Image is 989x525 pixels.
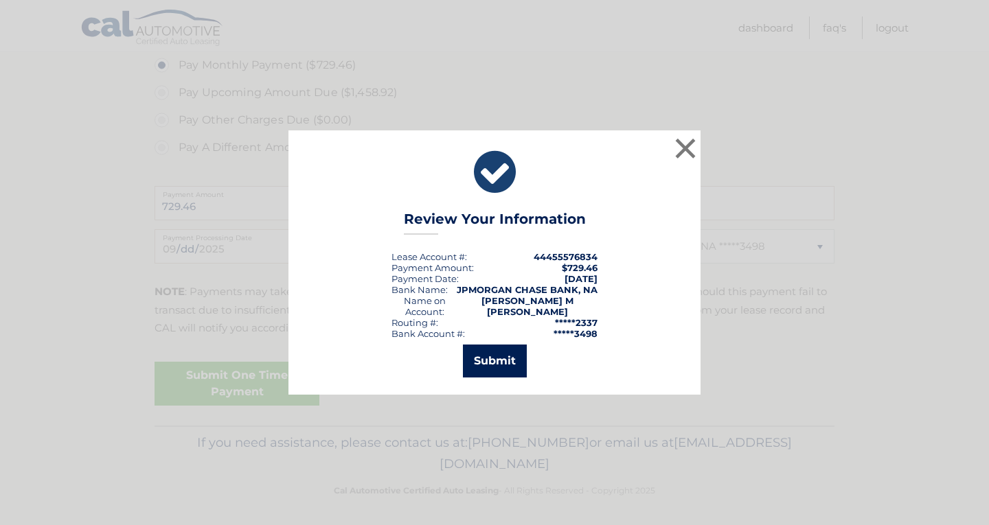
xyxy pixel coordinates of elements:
[391,262,474,273] div: Payment Amount:
[565,273,598,284] span: [DATE]
[391,284,448,295] div: Bank Name:
[391,328,465,339] div: Bank Account #:
[457,284,598,295] strong: JPMORGAN CHASE BANK, NA
[463,345,527,377] button: Submit
[391,251,467,262] div: Lease Account #:
[562,262,598,273] span: $729.46
[391,273,459,284] div: :
[672,135,699,162] button: ×
[391,317,438,328] div: Routing #:
[404,211,586,235] h3: Review Your Information
[534,251,598,262] strong: 44455576834
[391,273,457,284] span: Payment Date
[481,295,573,317] strong: [PERSON_NAME] M [PERSON_NAME]
[391,295,457,317] div: Name on Account:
